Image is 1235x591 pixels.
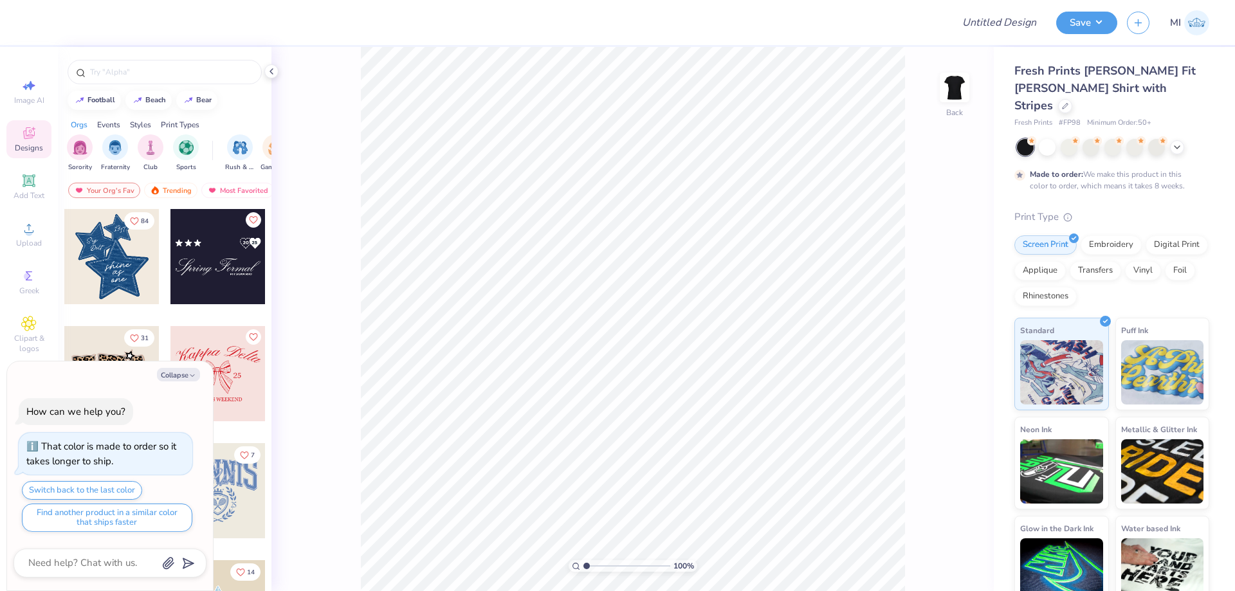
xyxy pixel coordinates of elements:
button: filter button [138,134,163,172]
button: filter button [67,134,93,172]
span: Fresh Prints [PERSON_NAME] Fit [PERSON_NAME] Shirt with Stripes [1014,63,1196,113]
img: trend_line.gif [183,96,194,104]
div: filter for Fraternity [101,134,130,172]
img: Mark Isaac [1184,10,1209,35]
img: Back [942,75,967,100]
div: filter for Sports [173,134,199,172]
span: Greek [19,286,39,296]
span: Standard [1020,323,1054,337]
span: Water based Ink [1121,522,1180,535]
span: 100 % [673,560,694,572]
img: trending.gif [150,186,160,195]
div: Trending [144,183,197,198]
button: Like [230,563,261,581]
img: Fraternity Image [108,140,122,155]
span: Image AI [14,95,44,105]
div: filter for Game Day [261,134,290,172]
button: football [68,91,121,110]
div: How can we help you? [26,405,125,418]
img: Neon Ink [1020,439,1103,504]
button: filter button [261,134,290,172]
div: Rhinestones [1014,287,1077,306]
div: Applique [1014,261,1066,280]
span: Upload [16,238,42,248]
img: Sports Image [179,140,194,155]
span: Rush & Bid [225,163,255,172]
div: Print Types [161,119,199,131]
span: Puff Ink [1121,323,1148,337]
button: Like [124,329,154,347]
div: Foil [1165,261,1195,280]
div: Print Type [1014,210,1209,224]
button: Collapse [157,368,200,381]
img: Game Day Image [268,140,283,155]
button: bear [176,91,217,110]
div: Events [97,119,120,131]
img: trend_line.gif [75,96,85,104]
input: Untitled Design [952,10,1047,35]
span: Club [143,163,158,172]
button: Like [246,329,261,345]
button: filter button [101,134,130,172]
div: football [87,96,115,104]
img: trend_line.gif [133,96,143,104]
button: Like [124,212,154,230]
div: Embroidery [1081,235,1142,255]
img: most_fav.gif [74,186,84,195]
div: Screen Print [1014,235,1077,255]
span: Fresh Prints [1014,118,1052,129]
button: Like [234,446,261,464]
div: filter for Rush & Bid [225,134,255,172]
button: Like [246,212,261,228]
div: filter for Sorority [67,134,93,172]
img: most_fav.gif [207,186,217,195]
div: Styles [130,119,151,131]
button: Save [1056,12,1117,34]
div: Most Favorited [201,183,274,198]
button: filter button [225,134,255,172]
div: Vinyl [1125,261,1161,280]
div: Your Org's Fav [68,183,140,198]
span: Neon Ink [1020,423,1052,436]
img: Rush & Bid Image [233,140,248,155]
span: 31 [141,335,149,341]
span: Minimum Order: 50 + [1087,118,1151,129]
span: 84 [141,218,149,224]
span: Metallic & Glitter Ink [1121,423,1197,436]
div: Orgs [71,119,87,131]
span: Game Day [261,163,290,172]
span: 14 [247,569,255,576]
button: Find another product in a similar color that ships faster [22,504,192,532]
span: Glow in the Dark Ink [1020,522,1093,535]
img: Metallic & Glitter Ink [1121,439,1204,504]
span: Add Text [14,190,44,201]
span: Sorority [68,163,92,172]
img: Club Image [143,140,158,155]
input: Try "Alpha" [89,66,253,78]
div: Digital Print [1146,235,1208,255]
span: Designs [15,143,43,153]
span: MI [1170,15,1181,30]
div: That color is made to order so it takes longer to ship. [26,440,176,468]
button: filter button [173,134,199,172]
a: MI [1170,10,1209,35]
span: Sports [176,163,196,172]
img: Sorority Image [73,140,87,155]
div: filter for Club [138,134,163,172]
div: Back [946,107,963,118]
span: Fraternity [101,163,130,172]
strong: Made to order: [1030,169,1083,179]
div: Transfers [1070,261,1121,280]
span: Clipart & logos [6,333,51,354]
div: beach [145,96,166,104]
span: # FP98 [1059,118,1081,129]
div: bear [196,96,212,104]
span: 7 [251,452,255,459]
img: Puff Ink [1121,340,1204,405]
button: beach [125,91,172,110]
button: Switch back to the last color [22,481,142,500]
img: Standard [1020,340,1103,405]
div: We make this product in this color to order, which means it takes 8 weeks. [1030,168,1188,192]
